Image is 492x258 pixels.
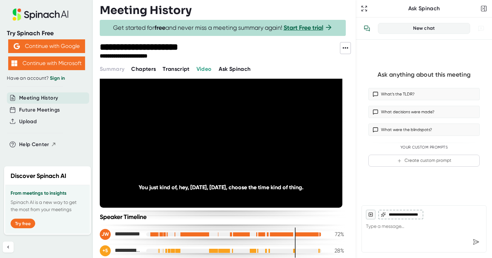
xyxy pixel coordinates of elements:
button: Future Meetings [19,106,60,114]
div: Have an account? [7,75,86,81]
div: 72 % [327,231,344,237]
button: Ask Spinach [219,65,251,73]
button: What’s the TLDR? [368,88,480,100]
div: JW [100,229,111,240]
button: What were the blindspots? [368,124,480,136]
div: Ja’el Wright [100,229,141,240]
button: Transcript [163,65,190,73]
span: Summary [100,66,124,72]
span: Video [196,66,212,72]
span: Transcript [163,66,190,72]
button: Create custom prompt [368,155,480,167]
button: Help Center [19,141,56,149]
span: Ask Spinach [219,66,251,72]
b: free [154,24,165,31]
button: What decisions were made? [368,106,480,118]
p: Spinach AI is a new way to get the most from your meetings [11,199,84,213]
button: Collapse sidebar [3,242,14,253]
button: Continue with Google [8,39,85,53]
button: Expand to Ask Spinach page [359,4,369,13]
div: Send message [470,236,482,248]
div: Speaker Timeline [100,213,344,221]
button: Try free [11,219,35,228]
h2: Discover Spinach AI [11,171,66,181]
span: Chapters [131,66,156,72]
div: Ask anything about this meeting [378,71,470,79]
img: Aehbyd4JwY73AAAAAElFTkSuQmCC [14,43,20,49]
div: +5 [100,245,111,256]
div: New chat [382,25,466,31]
h3: Meeting History [100,4,192,17]
div: Ask Spinach [369,5,479,12]
a: Sign in [50,75,65,81]
button: Summary [100,65,124,73]
button: Close conversation sidebar [479,4,489,13]
span: Help Center [19,141,49,149]
div: 28 % [327,247,344,254]
a: Start Free trial [284,24,323,31]
button: View conversation history [360,22,374,35]
div: Try Spinach Free [7,29,86,37]
div: You just kind of, hey, [DATE], [DATE], choose the time kind of thing. [124,184,318,191]
h3: From meetings to insights [11,191,84,196]
button: Meeting History [19,94,58,102]
div: Your Custom Prompts [368,145,480,150]
button: Chapters [131,65,156,73]
button: Upload [19,118,37,126]
button: Video [196,65,212,73]
button: Continue with Microsoft [8,56,85,70]
span: Get started for and never miss a meeting summary again! [113,24,333,32]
